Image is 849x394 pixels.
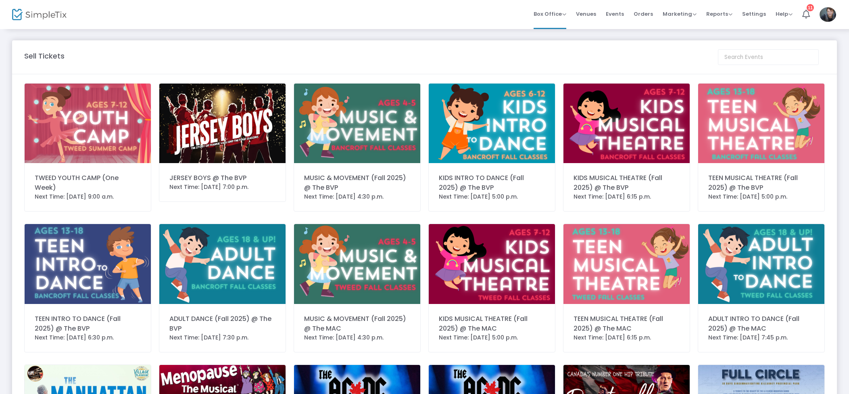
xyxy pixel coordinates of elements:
div: Next Time: [DATE] 5:00 p.m. [439,193,545,201]
img: 63890696929344861221.png [25,224,151,304]
img: 63890698059024343919.png [563,84,690,163]
div: TEEN INTRO TO DANCE (Fall 2025) @ The BVP [35,314,141,333]
div: KIDS MUSICAL THEATRE (Fall 2025) @ The BVP [574,173,680,193]
div: TWEED YOUTH CAMP (One Week) [35,173,141,193]
img: 6387205538855590882025SeasonGraphics-2.png [159,84,286,163]
div: Next Time: [DATE] 7:45 p.m. [708,333,814,342]
div: Next Time: [DATE] 6:15 p.m. [574,333,680,342]
div: Next Time: [DATE] 5:00 p.m. [439,333,545,342]
div: Next Time: [DATE] 4:30 p.m. [304,333,410,342]
span: Marketing [663,10,697,18]
div: TEEN MUSICAL THEATRE (Fall 2025) @ The BVP [708,173,814,193]
span: Reports [706,10,732,18]
img: 638906309859119656YoungCoGraphics.png [698,224,824,304]
div: Next Time: [DATE] 5:00 p.m. [708,193,814,201]
img: 63875005041076159614.png [25,84,151,163]
div: ADULT DANCE (Fall 2025) @ The BVP [169,314,275,333]
div: MUSIC & MOVEMENT (Fall 2025) @ The BVP [304,173,410,193]
img: 63890692639670050723.png [294,224,420,304]
div: JERSEY BOYS @ The BVP [169,173,275,183]
div: KIDS MUSICAL THEATRE (Fall 2025) @ The MAC [439,314,545,333]
img: 63890691181093781025.png [563,224,690,304]
div: Next Time: [DATE] 9:00 a.m. [35,193,141,201]
img: 63890698826407377217.png [294,84,420,163]
img: 63890691619221785824.png [429,224,555,304]
span: Settings [742,4,766,24]
span: Events [606,4,624,24]
span: Help [776,10,793,18]
div: KIDS INTRO TO DANCE (Fall 2025) @ The BVP [439,173,545,193]
div: Next Time: [DATE] 6:30 p.m. [35,333,141,342]
img: 63890698552596428618.png [429,84,555,163]
img: 63890697455911094720.png [698,84,824,163]
div: ADULT INTRO TO DANCE (Fall 2025) @ The MAC [708,314,814,333]
div: Next Time: [DATE] 7:00 p.m. [169,183,275,191]
div: Next Time: [DATE] 6:15 p.m. [574,193,680,201]
input: Search Events [718,49,819,65]
span: Orders [634,4,653,24]
div: Next Time: [DATE] 4:30 p.m. [304,193,410,201]
div: Next Time: [DATE] 7:30 p.m. [169,333,275,342]
span: Box Office [534,10,566,18]
div: MUSIC & MOVEMENT (Fall 2025) @ The MAC [304,314,410,333]
span: Venues [576,4,596,24]
m-panel-title: Sell Tickets [24,50,65,61]
div: TEEN MUSICAL THEATRE (Fall 2025) @ The MAC [574,314,680,333]
img: 63890696213075266222.png [159,224,286,304]
div: 11 [807,4,814,11]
